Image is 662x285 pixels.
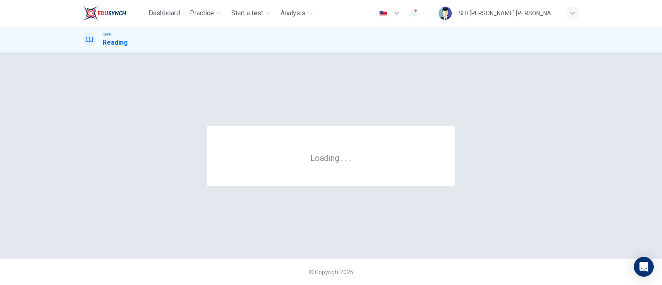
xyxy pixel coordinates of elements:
img: en [378,10,389,17]
h6: Loading [310,152,352,163]
button: Practice [187,6,225,21]
div: SITI [PERSON_NAME] [PERSON_NAME] [458,8,556,18]
span: Analysis [281,8,305,18]
span: Start a test [231,8,263,18]
div: Open Intercom Messenger [634,257,654,277]
button: Analysis [277,6,316,21]
img: EduSynch logo [83,5,126,22]
a: EduSynch logo [83,5,145,22]
h6: . [345,150,348,164]
button: Start a test [228,6,274,21]
h1: Reading [103,38,128,48]
h6: . [349,150,352,164]
img: Profile picture [439,7,452,20]
h6: . [341,150,343,164]
span: CEFR [103,32,111,38]
span: © Copyright 2025 [309,269,353,275]
span: Dashboard [149,8,180,18]
button: Dashboard [145,6,183,21]
span: Practice [190,8,214,18]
